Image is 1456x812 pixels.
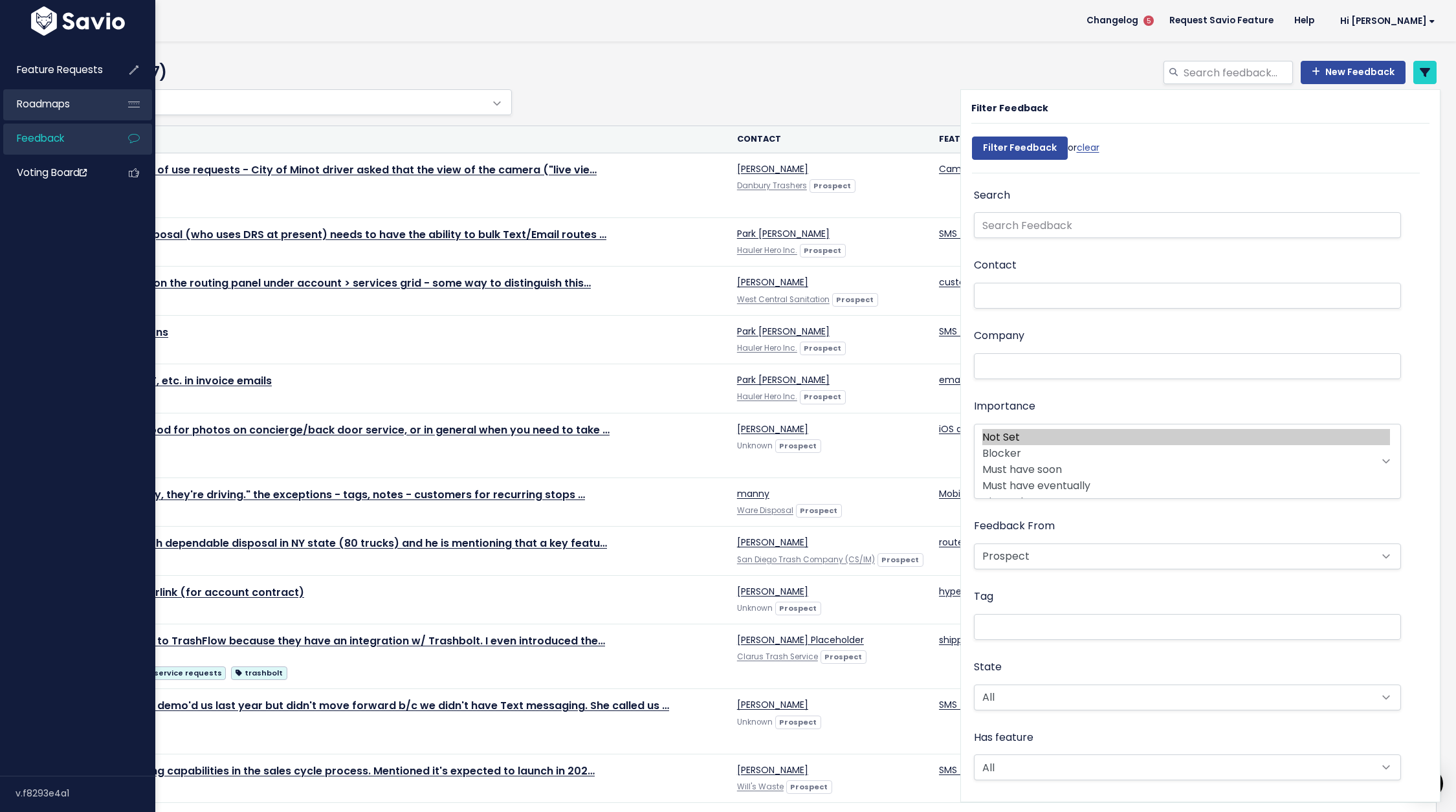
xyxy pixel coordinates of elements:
[779,717,817,727] strong: Prospect
[67,439,722,453] div: [DATE]
[3,55,107,85] a: Feature Requests
[737,391,797,402] a: Hauler Hero Inc.
[67,553,722,567] div: [DATE]
[790,782,828,792] strong: Prospect
[67,391,722,404] div: [DATE]
[972,137,1068,160] input: Filter Feedback
[737,536,808,549] a: [PERSON_NAME]
[982,461,1391,477] option: Must have soon
[3,124,107,153] a: Feedback
[737,487,769,500] a: manny
[939,276,1161,289] a: customer detail> routing section enhancements
[67,162,597,177] a: SAFETY and EASE of use requests - City of Minot driver asked that the view of the camera ("live vie…
[67,487,585,502] a: "driver's are busy, they're driving." the exceptions - tags, notes - customers for recurring stops …
[877,553,923,565] a: Prospect
[737,763,808,776] a: [PERSON_NAME]
[737,717,773,727] span: Unknown
[775,601,821,614] a: Prospect
[813,181,851,191] strong: Prospect
[17,97,70,111] span: Roadmaps
[67,276,591,291] a: I want a red line on the routing panel under account > services grid - some way to distinguish this…
[974,517,1055,536] label: Feedback From
[737,633,864,646] a: [PERSON_NAME] Placeholder
[67,633,605,648] a: We lost this deal to TrashFlow because they have an integration w/ Trashbolt. I even introduced the…
[974,397,1035,416] label: Importance
[939,325,1053,338] a: SMS text service updates
[17,166,87,179] span: Voting Board
[737,698,808,711] a: [PERSON_NAME]
[779,603,817,613] strong: Prospect
[779,441,817,451] strong: Prospect
[59,61,505,84] h4: Feedback (17)
[1143,16,1154,26] span: 5
[939,633,1015,646] a: shipped: Hero API
[1182,61,1293,84] input: Search feedback...
[737,227,830,240] a: Park [PERSON_NAME]
[3,158,107,188] a: Voting Board
[881,554,919,565] strong: Prospect
[939,487,1080,500] a: Mobile 2.0 ( Migration Firebase)
[1159,11,1284,30] a: Request Savio Feature
[737,441,773,451] span: Unknown
[800,390,846,402] a: Prospect
[737,325,830,338] a: Park [PERSON_NAME]
[737,603,773,613] span: Unknown
[17,131,64,145] span: Feedback
[974,186,1010,205] label: Search
[804,245,841,256] strong: Prospect
[804,343,841,353] strong: Prospect
[939,162,1029,175] a: Camera integration
[974,327,1024,346] label: Company
[800,243,846,256] a: Prospect
[67,651,722,664] div: [DATE]
[737,245,797,256] a: Hauler Hero Inc.
[67,293,722,307] div: [DATE]
[836,294,874,305] strong: Prospect
[775,715,821,728] a: Prospect
[28,6,128,36] img: logo-white.9d6f32f41409.svg
[972,130,1099,173] div: or
[3,89,107,119] a: Roadmaps
[974,658,1002,677] label: State
[67,245,722,258] div: [DATE]
[824,652,862,662] strong: Prospect
[800,341,846,354] a: Prospect
[737,652,818,662] a: Clarus Trash Service
[939,536,1061,549] a: route map enhancements
[939,373,1037,386] a: email enhancements
[67,373,272,388] a: include links, PDF, etc. in invoice emails
[974,729,1033,747] label: Has feature
[939,698,1053,711] a: SMS text service updates
[737,373,830,386] a: Park [PERSON_NAME]
[832,292,878,305] a: Prospect
[939,422,974,435] a: iOS app
[67,698,669,713] a: [PERSON_NAME] demo'd us last year but didn't move forward b/c we didn't have Text messaging. She ...
[737,162,808,175] a: [PERSON_NAME]
[974,256,1017,275] label: Contact
[974,212,1402,238] input: Search Feedback
[17,63,103,76] span: Feature Requests
[775,439,821,452] a: Prospect
[737,422,808,435] a: [PERSON_NAME]
[737,294,830,305] a: West Central Sanitation
[982,445,1391,461] option: Blocker
[939,763,1053,776] a: SMS text service updates
[1086,16,1138,25] span: Changelog
[982,429,1391,445] option: Not Set
[821,650,866,663] a: Prospect
[737,585,808,598] a: [PERSON_NAME]
[786,780,832,793] a: Prospect
[67,536,607,551] a: on the phone with dependable disposal in NY state (80 trucks) and he is mentioning that a key featu…
[231,666,287,680] span: trashbolt
[67,716,722,729] div: [DATE]
[67,422,610,437] a: tablets aren't good for photos on concierge/back door service, or in general when you need to take …
[796,503,842,516] a: Prospect
[737,782,784,792] a: Will's Waste
[737,505,793,516] a: Ware Disposal
[982,477,1391,494] option: Must have eventually
[67,763,595,778] a: Requested texting capabilities in the sales cycle process. Mentioned it's expected to launch in 202…
[804,391,841,402] strong: Prospect
[931,126,1169,153] th: Feature
[800,505,837,516] strong: Prospect
[59,89,512,115] span: Everything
